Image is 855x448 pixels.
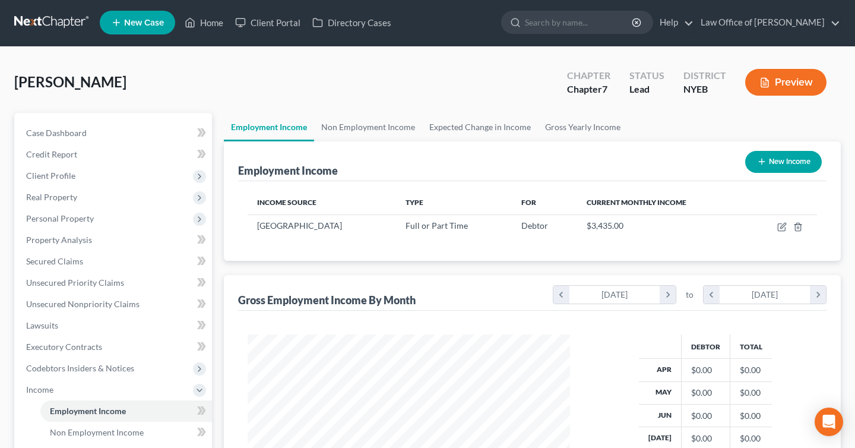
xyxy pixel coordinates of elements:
[26,235,92,245] span: Property Analysis
[639,404,682,427] th: Jun
[567,69,610,83] div: Chapter
[257,198,316,207] span: Income Source
[17,336,212,358] a: Executory Contracts
[26,149,77,159] span: Credit Report
[639,381,682,404] th: May
[538,113,628,141] a: Gross Yearly Income
[695,12,840,33] a: Law Office of [PERSON_NAME]
[730,404,772,427] td: $0.00
[654,12,693,33] a: Help
[314,113,422,141] a: Non Employment Income
[26,128,87,138] span: Case Dashboard
[17,251,212,272] a: Secured Claims
[26,342,102,352] span: Executory Contracts
[683,83,726,96] div: NYEB
[26,363,134,373] span: Codebtors Insiders & Notices
[815,408,843,436] div: Open Intercom Messenger
[306,12,397,33] a: Directory Cases
[730,335,772,358] th: Total
[567,83,610,96] div: Chapter
[422,113,538,141] a: Expected Change in Income
[525,11,634,33] input: Search by name...
[26,299,140,309] span: Unsecured Nonpriority Claims
[17,229,212,251] a: Property Analysis
[587,198,686,207] span: Current Monthly Income
[691,364,720,376] div: $0.00
[406,220,468,231] span: Full or Part Time
[257,220,342,231] span: [GEOGRAPHIC_DATA]
[587,220,623,231] span: $3,435.00
[26,320,58,330] span: Lawsuits
[660,286,676,304] i: chevron_right
[14,73,126,90] span: [PERSON_NAME]
[745,69,826,96] button: Preview
[406,198,423,207] span: Type
[602,83,607,94] span: 7
[730,381,772,404] td: $0.00
[629,69,664,83] div: Status
[691,433,720,444] div: $0.00
[124,18,164,27] span: New Case
[810,286,826,304] i: chevron_right
[691,410,720,422] div: $0.00
[26,192,77,202] span: Real Property
[40,422,212,443] a: Non Employment Income
[639,359,682,381] th: Apr
[17,122,212,144] a: Case Dashboard
[26,384,53,395] span: Income
[629,83,664,96] div: Lead
[553,286,569,304] i: chevron_left
[26,277,124,288] span: Unsecured Priority Claims
[26,256,83,266] span: Secured Claims
[521,220,548,231] span: Debtor
[179,12,229,33] a: Home
[686,289,693,301] span: to
[26,171,75,181] span: Client Profile
[229,12,306,33] a: Client Portal
[730,359,772,381] td: $0.00
[17,294,212,315] a: Unsecured Nonpriority Claims
[17,272,212,294] a: Unsecured Priority Claims
[50,406,126,416] span: Employment Income
[50,427,144,437] span: Non Employment Income
[681,335,730,358] th: Debtor
[17,144,212,165] a: Credit Report
[238,293,416,307] div: Gross Employment Income By Month
[40,400,212,422] a: Employment Income
[26,213,94,223] span: Personal Property
[238,163,338,178] div: Employment Income
[720,286,810,304] div: [DATE]
[521,198,536,207] span: For
[691,387,720,399] div: $0.00
[683,69,726,83] div: District
[224,113,314,141] a: Employment Income
[17,315,212,336] a: Lawsuits
[704,286,720,304] i: chevron_left
[569,286,660,304] div: [DATE]
[745,151,822,173] button: New Income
